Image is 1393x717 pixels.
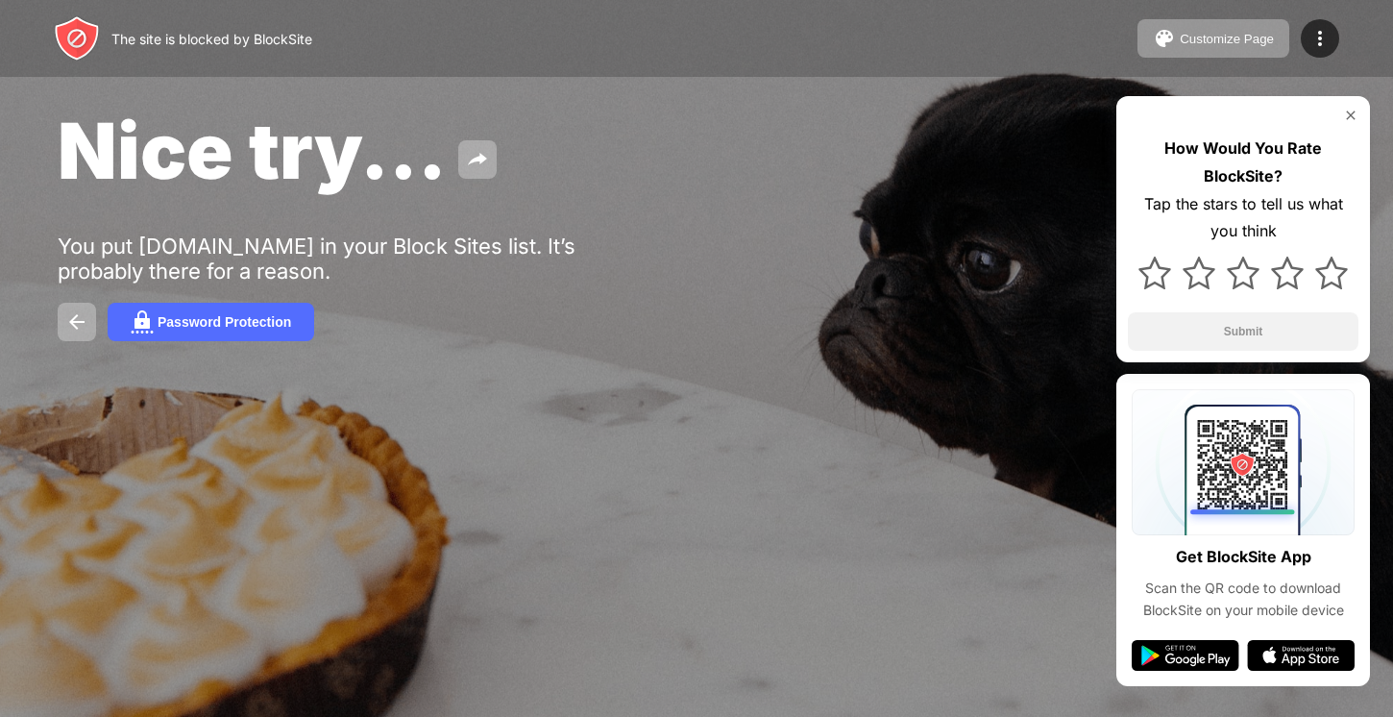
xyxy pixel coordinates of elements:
iframe: Banner [58,475,512,695]
img: star.svg [1183,257,1215,289]
img: app-store.svg [1247,640,1355,671]
img: password.svg [131,310,154,334]
img: share.svg [466,148,489,171]
img: star.svg [1315,257,1348,289]
div: The site is blocked by BlockSite [111,31,312,47]
button: Submit [1128,312,1358,351]
img: menu-icon.svg [1308,27,1332,50]
span: Nice try... [58,104,447,197]
img: back.svg [65,310,88,334]
div: You put [DOMAIN_NAME] in your Block Sites list. It’s probably there for a reason. [58,234,651,284]
div: Get BlockSite App [1176,543,1311,571]
img: google-play.svg [1132,640,1239,671]
div: Scan the QR code to download BlockSite on your mobile device [1132,578,1355,621]
div: Customize Page [1180,32,1274,46]
button: Password Protection [108,303,314,341]
div: How Would You Rate BlockSite? [1128,135,1358,190]
img: qrcode.svg [1132,389,1355,535]
img: star.svg [1138,257,1171,289]
img: header-logo.svg [54,15,100,62]
img: star.svg [1227,257,1259,289]
div: Tap the stars to tell us what you think [1128,190,1358,246]
div: Password Protection [158,314,291,330]
img: rate-us-close.svg [1343,108,1358,123]
button: Customize Page [1137,19,1289,58]
img: pallet.svg [1153,27,1176,50]
img: star.svg [1271,257,1304,289]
